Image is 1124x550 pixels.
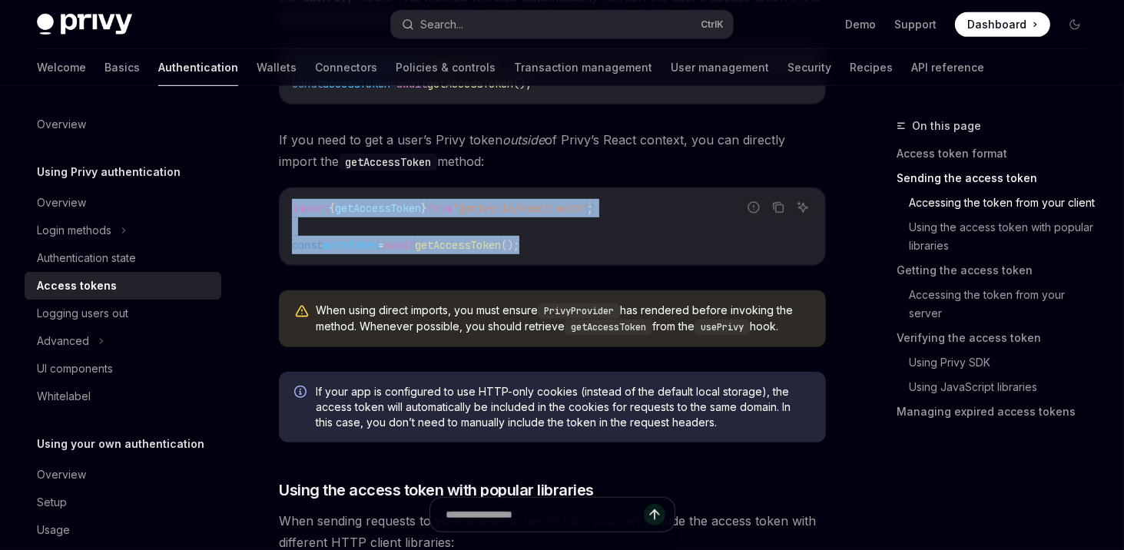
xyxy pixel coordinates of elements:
span: (); [501,238,519,252]
a: Welcome [37,49,86,86]
div: Access tokens [37,277,117,295]
div: Overview [37,115,86,134]
a: Wallets [257,49,297,86]
div: UI components [37,359,113,378]
a: UI components [25,355,221,383]
span: Ctrl K [701,18,724,31]
code: PrivyProvider [538,303,620,319]
a: Security [787,49,831,86]
a: Whitelabel [25,383,221,410]
a: Logging users out [25,300,221,327]
span: } [421,201,427,215]
a: Using JavaScript libraries [897,375,1099,399]
div: Login methods [37,221,111,240]
div: Setup [37,493,67,512]
code: getAccessToken [339,154,437,171]
a: Accessing the token from your server [897,283,1099,326]
button: Send message [644,503,665,525]
a: Setup [25,489,221,516]
button: Toggle dark mode [1063,12,1087,37]
div: Overview [37,466,86,484]
a: Verifying the access token [897,326,1099,350]
h5: Using your own authentication [37,435,204,453]
span: On this page [912,117,981,135]
a: User management [671,49,769,86]
span: = [378,238,384,252]
button: Login methods [25,217,221,244]
code: usePrivy [695,320,750,335]
div: Search... [420,15,463,34]
a: Policies & controls [396,49,496,86]
a: Authentication [158,49,238,86]
code: getAccessToken [565,320,652,335]
div: Overview [37,194,86,212]
span: '@privy-io/react-auth' [452,201,587,215]
svg: Info [294,386,310,401]
a: Connectors [315,49,377,86]
a: Authentication state [25,244,221,272]
span: const [292,77,323,91]
span: accessToken [323,77,390,91]
span: getAccessToken [335,201,421,215]
div: Usage [37,521,70,539]
a: Dashboard [955,12,1050,37]
button: Advanced [25,327,221,355]
span: If your app is configured to use HTTP-only cookies (instead of the default local storage), the ac... [316,384,811,430]
span: Using the access token with popular libraries [279,479,594,501]
a: Access tokens [25,272,221,300]
span: getAccessToken [415,238,501,252]
button: Search...CtrlK [391,11,733,38]
span: Dashboard [967,17,1026,32]
img: dark logo [37,14,132,35]
button: Ask AI [793,197,813,217]
a: Managing expired access tokens [897,399,1099,424]
a: Using Privy SDK [897,350,1099,375]
span: = [390,77,396,91]
div: Logging users out [37,304,128,323]
span: ; [587,201,593,215]
span: const [292,238,323,252]
span: await [384,238,415,252]
em: outside [502,132,545,147]
a: Accessing the token from your client [897,191,1099,215]
span: import [292,201,329,215]
a: Overview [25,111,221,138]
div: Authentication state [37,249,136,267]
div: Advanced [37,332,89,350]
input: Ask a question... [446,497,644,531]
a: Usage [25,516,221,544]
h5: Using Privy authentication [37,163,181,181]
span: await [396,77,427,91]
svg: Warning [294,304,310,320]
span: If you need to get a user’s Privy token of Privy’s React context, you can directly import the met... [279,129,826,172]
a: Recipes [850,49,893,86]
div: Whitelabel [37,387,91,406]
span: (); [513,77,532,91]
a: API reference [911,49,984,86]
a: Overview [25,461,221,489]
button: Report incorrect code [744,197,764,217]
a: Getting the access token [897,258,1099,283]
span: When using direct imports, you must ensure has rendered before invoking the method. Whenever poss... [316,303,811,335]
a: Transaction management [514,49,652,86]
a: Using the access token with popular libraries [897,215,1099,258]
button: Copy the contents from the code block [768,197,788,217]
span: { [329,201,335,215]
span: getAccessToken [427,77,513,91]
a: Access token format [897,141,1099,166]
a: Sending the access token [897,166,1099,191]
span: from [427,201,452,215]
a: Demo [845,17,876,32]
a: Overview [25,189,221,217]
span: authToken [323,238,378,252]
a: Support [894,17,937,32]
a: Basics [104,49,140,86]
